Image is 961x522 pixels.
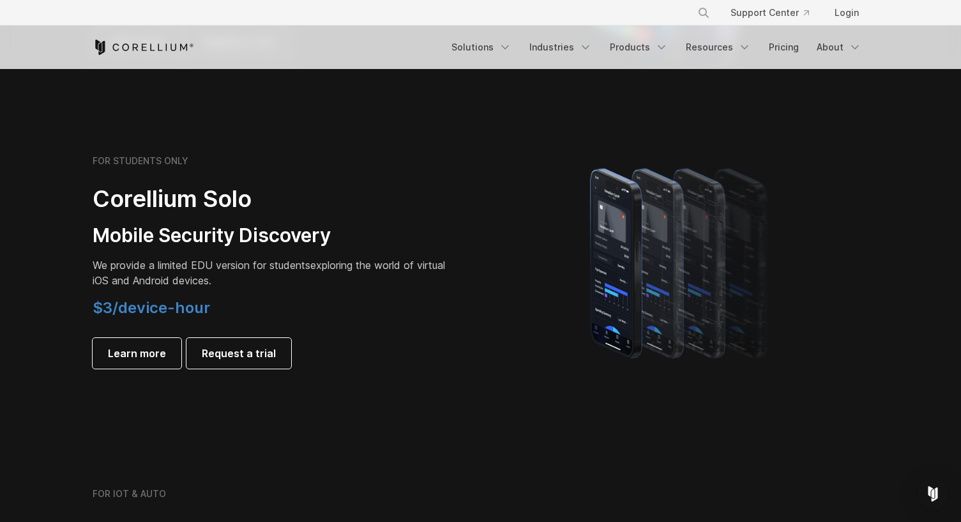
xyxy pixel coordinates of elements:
[682,1,869,24] div: Navigation Menu
[522,36,600,59] a: Industries
[809,36,869,59] a: About
[720,1,819,24] a: Support Center
[108,346,166,361] span: Learn more
[692,1,715,24] button: Search
[93,298,210,317] span: $3/device-hour
[93,155,188,167] h6: FOR STUDENTS ONLY
[602,36,676,59] a: Products
[93,185,450,213] h2: Corellium Solo
[93,40,194,55] a: Corellium Home
[564,150,798,374] img: A lineup of four iPhone models becoming more gradient and blurred
[202,346,276,361] span: Request a trial
[678,36,759,59] a: Resources
[93,259,310,272] span: We provide a limited EDU version for students
[444,36,869,59] div: Navigation Menu
[918,479,948,509] div: Open Intercom Messenger
[93,224,450,248] h3: Mobile Security Discovery
[93,338,181,369] a: Learn more
[444,36,519,59] a: Solutions
[93,257,450,288] p: exploring the world of virtual iOS and Android devices.
[186,338,291,369] a: Request a trial
[761,36,806,59] a: Pricing
[93,488,166,500] h6: FOR IOT & AUTO
[824,1,869,24] a: Login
